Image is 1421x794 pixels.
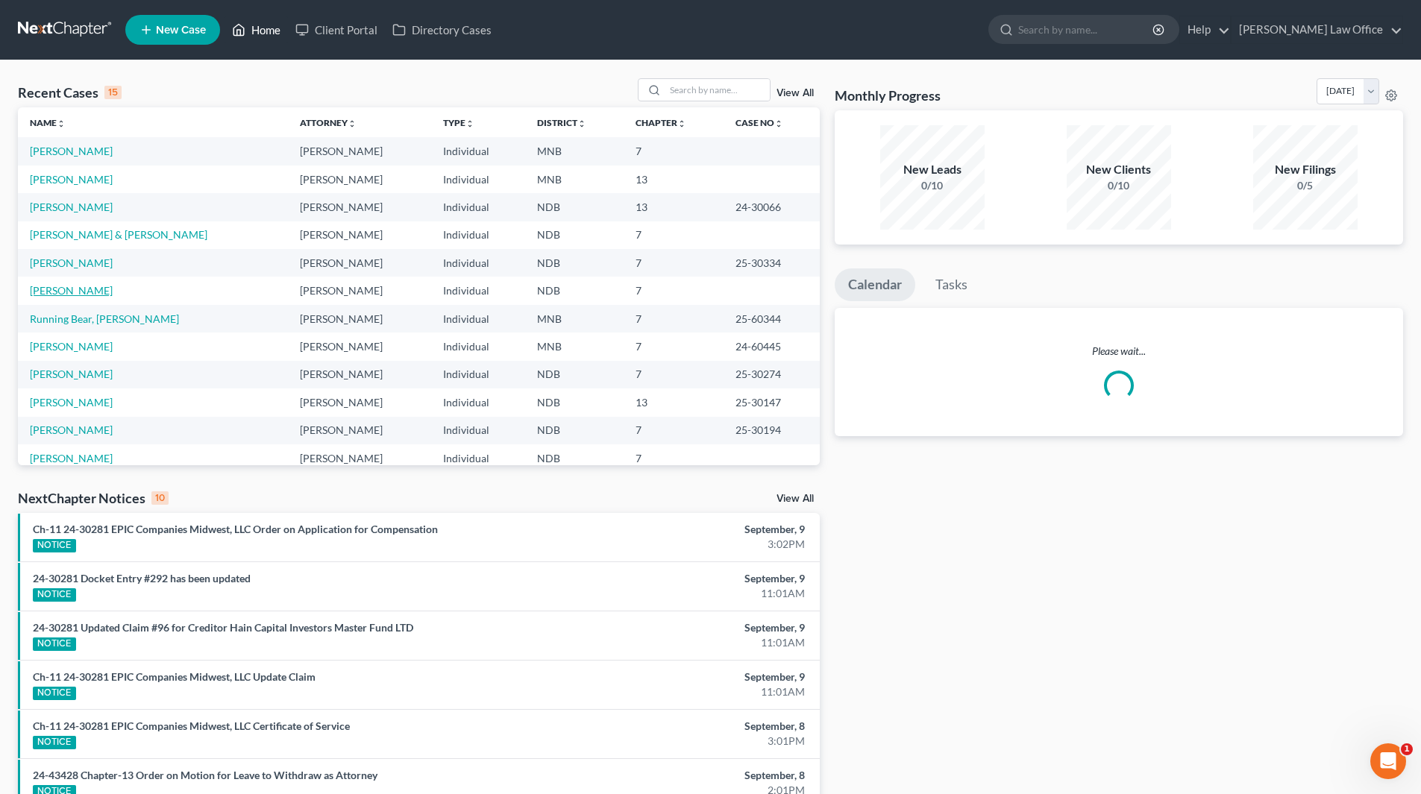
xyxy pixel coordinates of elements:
div: 0/10 [880,178,985,193]
a: [PERSON_NAME] [30,201,113,213]
div: NOTICE [33,736,76,749]
a: Districtunfold_more [537,117,586,128]
i: unfold_more [57,119,66,128]
td: [PERSON_NAME] [288,166,431,193]
a: View All [777,494,814,504]
td: 7 [624,137,724,165]
a: [PERSON_NAME] & [PERSON_NAME] [30,228,207,241]
td: [PERSON_NAME] [288,305,431,333]
td: 25-60344 [724,305,820,333]
i: unfold_more [348,119,357,128]
td: [PERSON_NAME] [288,444,431,472]
i: unfold_more [465,119,474,128]
div: September, 8 [557,768,805,783]
td: 13 [624,166,724,193]
a: [PERSON_NAME] [30,145,113,157]
td: Individual [431,417,525,444]
td: NDB [525,417,624,444]
div: 15 [104,86,122,99]
td: [PERSON_NAME] [288,277,431,304]
td: Individual [431,444,525,472]
td: NDB [525,361,624,388]
div: September, 9 [557,620,805,635]
td: [PERSON_NAME] [288,193,431,221]
td: 24-30066 [724,193,820,221]
a: Running Bear, [PERSON_NAME] [30,312,179,325]
td: 25-30334 [724,249,820,277]
h3: Monthly Progress [835,86,941,104]
a: Ch-11 24-30281 EPIC Companies Midwest, LLC Order on Application for Compensation [33,523,438,535]
td: MNB [525,333,624,360]
td: [PERSON_NAME] [288,417,431,444]
div: September, 9 [557,669,805,684]
td: 7 [624,333,724,360]
div: NOTICE [33,588,76,602]
td: Individual [431,249,525,277]
a: View All [777,88,814,98]
td: 7 [624,417,724,444]
div: Recent Cases [18,84,122,101]
td: 7 [624,444,724,472]
i: unfold_more [774,119,783,128]
td: [PERSON_NAME] [288,361,431,388]
div: 11:01AM [557,684,805,699]
a: Chapterunfold_more [636,117,686,128]
td: 25-30194 [724,417,820,444]
a: [PERSON_NAME] [30,284,113,297]
td: 25-30147 [724,388,820,416]
td: MNB [525,137,624,165]
a: [PERSON_NAME] [30,452,113,464]
td: 7 [624,361,724,388]
iframe: Intercom live chat [1370,743,1406,779]
td: [PERSON_NAME] [288,333,431,360]
div: 0/10 [1067,178,1171,193]
span: New Case [156,25,206,36]
td: [PERSON_NAME] [288,137,431,165]
a: [PERSON_NAME] [30,396,113,409]
td: Individual [431,333,525,360]
div: 11:01AM [557,635,805,650]
div: September, 8 [557,719,805,734]
a: 24-43428 Chapter-13 Order on Motion for Leave to Withdraw as Attorney [33,769,377,781]
i: unfold_more [577,119,586,128]
div: NOTICE [33,637,76,651]
div: 11:01AM [557,586,805,601]
td: Individual [431,166,525,193]
a: Typeunfold_more [443,117,474,128]
a: [PERSON_NAME] [30,423,113,436]
td: 13 [624,388,724,416]
a: 24-30281 Docket Entry #292 has been updated [33,572,251,585]
a: [PERSON_NAME] [30,256,113,269]
a: 24-30281 Updated Claim #96 for Creditor Hain Capital Investors Master Fund LTD [33,621,413,634]
td: [PERSON_NAME] [288,221,431,249]
i: unfold_more [677,119,686,128]
a: Calendar [835,268,915,301]
a: Ch-11 24-30281 EPIC Companies Midwest, LLC Certificate of Service [33,719,350,732]
td: NDB [525,277,624,304]
div: New Leads [880,161,985,178]
div: 0/5 [1253,178,1358,193]
td: 7 [624,305,724,333]
td: Individual [431,277,525,304]
td: Individual [431,193,525,221]
td: Individual [431,137,525,165]
td: 7 [624,277,724,304]
a: Case Nounfold_more [735,117,783,128]
p: Please wait... [835,344,1403,359]
a: Client Portal [288,16,385,43]
a: Ch-11 24-30281 EPIC Companies Midwest, LLC Update Claim [33,670,316,683]
a: Attorneyunfold_more [300,117,357,128]
td: Individual [431,305,525,333]
td: Individual [431,221,525,249]
div: September, 9 [557,522,805,537]
div: 10 [151,491,169,505]
a: Home [225,16,288,43]
div: New Clients [1067,161,1171,178]
td: NDB [525,221,624,249]
td: MNB [525,305,624,333]
td: NDB [525,388,624,416]
td: 7 [624,221,724,249]
a: [PERSON_NAME] [30,173,113,186]
td: NDB [525,444,624,472]
span: 1 [1401,743,1413,755]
